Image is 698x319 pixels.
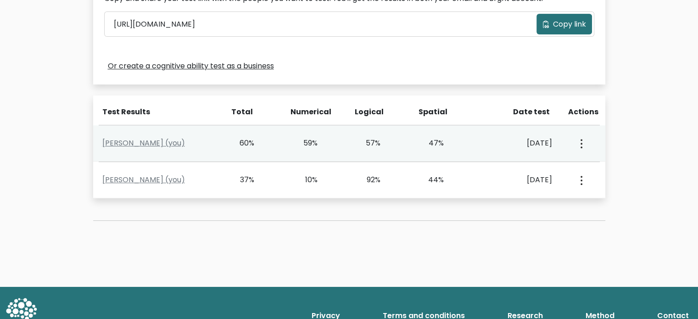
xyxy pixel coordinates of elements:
[418,138,444,149] div: 47%
[481,138,552,149] div: [DATE]
[355,106,381,118] div: Logical
[553,19,586,30] span: Copy link
[291,174,318,185] div: 10%
[536,14,592,34] button: Copy link
[568,106,600,118] div: Actions
[291,138,318,149] div: 59%
[229,138,255,149] div: 60%
[227,106,253,118] div: Total
[102,174,185,185] a: [PERSON_NAME] (you)
[418,174,444,185] div: 44%
[355,174,381,185] div: 92%
[290,106,317,118] div: Numerical
[355,138,381,149] div: 57%
[102,106,216,118] div: Test Results
[419,106,445,118] div: Spatial
[108,61,274,72] a: Or create a cognitive ability test as a business
[481,174,552,185] div: [DATE]
[483,106,557,118] div: Date test
[102,138,185,148] a: [PERSON_NAME] (you)
[229,174,255,185] div: 37%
